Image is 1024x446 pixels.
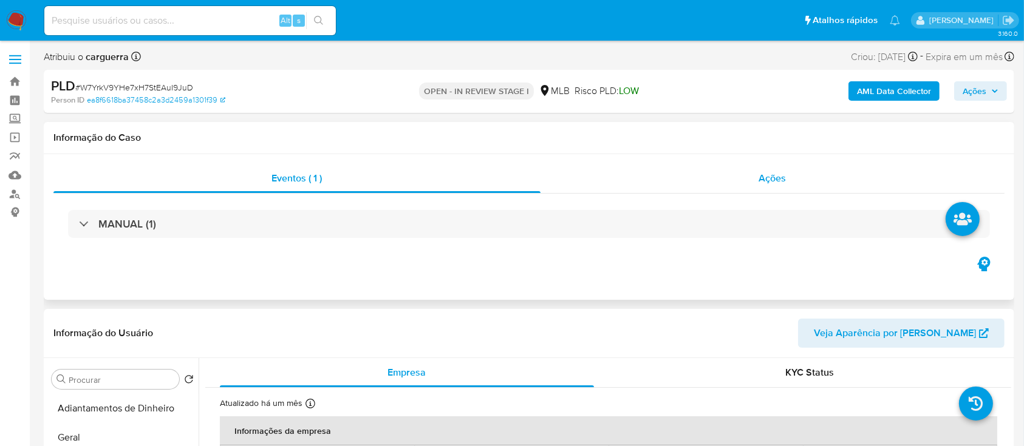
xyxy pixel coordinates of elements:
[857,81,931,101] b: AML Data Collector
[851,49,918,65] div: Criou: [DATE]
[47,394,199,423] button: Adiantamentos de Dinheiro
[53,132,1005,144] h1: Informação do Caso
[813,14,878,27] span: Atalhos rápidos
[929,15,998,26] p: carlos.guerra@mercadopago.com.br
[220,416,997,445] th: Informações da empresa
[51,95,84,106] b: Person ID
[848,81,940,101] button: AML Data Collector
[539,84,570,98] div: MLB
[387,365,426,379] span: Empresa
[83,50,129,64] b: carguerra
[51,76,75,95] b: PLD
[44,13,336,29] input: Pesquise usuários ou casos...
[53,327,153,339] h1: Informação do Usuário
[759,171,787,185] span: Ações
[87,95,225,106] a: ea8f6618ba37458c2a3d2459a1301f39
[619,84,639,98] span: LOW
[69,374,174,385] input: Procurar
[575,84,639,98] span: Risco PLD:
[44,50,129,64] span: Atribuiu o
[297,15,301,26] span: s
[954,81,1007,101] button: Ações
[1002,14,1015,27] a: Sair
[306,12,331,29] button: search-icon
[98,217,156,231] h3: MANUAL (1)
[920,49,923,65] span: -
[926,50,1003,64] span: Expira em um mês
[184,374,194,388] button: Retornar ao pedido padrão
[68,210,990,238] div: MANUAL (1)
[890,15,900,25] a: Notificações
[419,83,534,100] p: OPEN - IN REVIEW STAGE I
[281,15,290,26] span: Alt
[75,81,193,93] span: # W7YrkV9YHe7xH7StEAuI9JuD
[798,319,1005,348] button: Veja Aparência por [PERSON_NAME]
[814,319,976,348] span: Veja Aparência por [PERSON_NAME]
[963,81,986,101] span: Ações
[785,365,834,379] span: KYC Status
[272,171,323,185] span: Eventos ( 1 )
[56,374,66,384] button: Procurar
[220,397,302,409] p: Atualizado há um mês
